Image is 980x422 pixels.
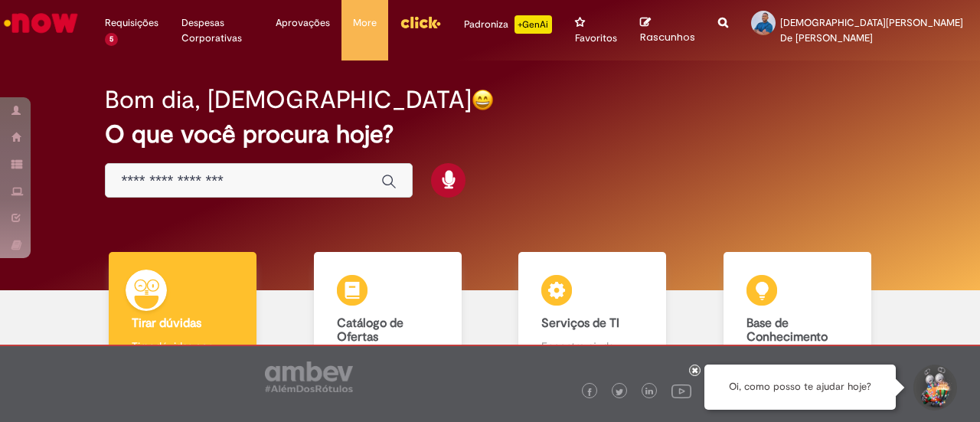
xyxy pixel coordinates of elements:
b: Base de Conhecimento [746,316,828,345]
span: 5 [105,33,118,46]
span: More [353,15,377,31]
span: Despesas Corporativas [181,15,253,46]
b: Catálogo de Ofertas [337,316,403,345]
button: Iniciar Conversa de Suporte [911,365,957,411]
span: Requisições [105,15,158,31]
img: ServiceNow [2,8,80,38]
img: logo_footer_youtube.png [671,381,691,401]
a: Base de Conhecimento Consulte e aprenda [695,252,900,384]
a: Catálogo de Ofertas Abra uma solicitação [286,252,491,384]
h2: O que você procura hoje? [105,121,874,148]
img: logo_footer_twitter.png [616,388,623,396]
div: Padroniza [464,15,552,34]
img: happy-face.png [472,89,494,111]
b: Serviços de TI [541,316,619,331]
span: Aprovações [276,15,330,31]
img: logo_footer_facebook.png [586,388,593,396]
a: Tirar dúvidas Tirar dúvidas com Lupi Assist e Gen Ai [80,252,286,384]
div: Oi, como posso te ajudar hoje? [704,365,896,410]
a: Serviços de TI Encontre ajuda [490,252,695,384]
img: logo_footer_ambev_rotulo_gray.png [265,361,353,392]
p: Encontre ajuda [541,339,643,354]
span: [DEMOGRAPHIC_DATA][PERSON_NAME] De [PERSON_NAME] [780,16,963,44]
h2: Bom dia, [DEMOGRAPHIC_DATA] [105,87,472,113]
p: Tirar dúvidas com Lupi Assist e Gen Ai [132,339,234,369]
img: logo_footer_linkedin.png [645,388,653,397]
a: Rascunhos [640,16,695,44]
span: Rascunhos [640,30,695,44]
b: Tirar dúvidas [132,316,201,331]
img: click_logo_yellow_360x200.png [400,11,441,34]
span: Favoritos [575,31,617,46]
p: +GenAi [514,15,552,34]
